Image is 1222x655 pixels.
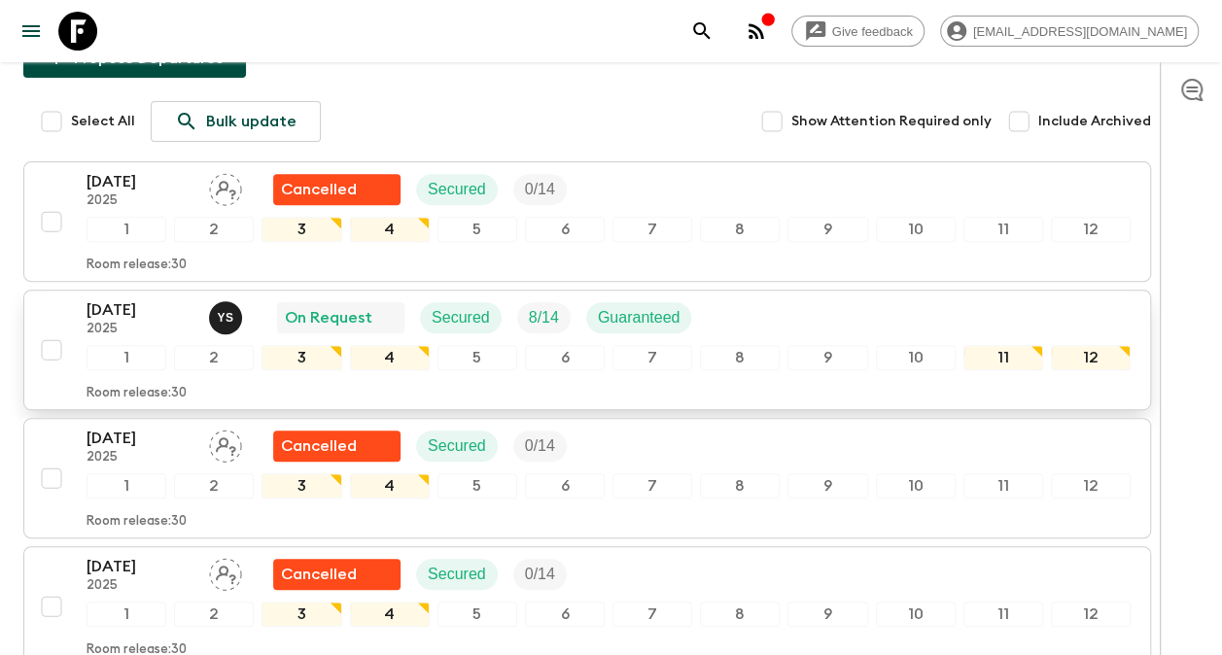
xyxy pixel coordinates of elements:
div: Secured [416,174,498,205]
div: 6 [525,473,605,499]
div: 3 [262,473,341,499]
p: [DATE] [87,555,193,578]
p: Room release: 30 [87,514,187,530]
a: Give feedback [791,16,925,47]
p: [DATE] [87,427,193,450]
div: 8 [700,217,780,242]
div: Trip Fill [517,302,571,333]
p: Secured [428,563,486,586]
span: Assign pack leader [209,435,242,451]
button: [DATE]2025Assign pack leaderFlash Pack cancellationSecuredTrip Fill123456789101112Room release:30 [23,161,1151,282]
div: 2 [174,345,254,370]
div: 6 [525,345,605,370]
div: 4 [350,217,430,242]
p: 0 / 14 [525,434,555,458]
div: Trip Fill [513,431,567,462]
div: 1 [87,602,166,627]
div: 4 [350,345,430,370]
p: Secured [432,306,490,329]
div: 5 [437,602,517,627]
p: Bulk update [206,110,297,133]
p: [DATE] [87,170,193,193]
p: Guaranteed [598,306,681,329]
div: [EMAIL_ADDRESS][DOMAIN_NAME] [940,16,1199,47]
button: [DATE]2025Yashvardhan Singh ShekhawatOn RequestSecuredTrip FillGuaranteed123456789101112Room rele... [23,290,1151,410]
button: menu [12,12,51,51]
div: 1 [87,345,166,370]
div: 8 [700,345,780,370]
span: Yashvardhan Singh Shekhawat [209,307,246,323]
div: 12 [1051,217,1131,242]
span: Show Attention Required only [791,112,992,131]
p: Secured [428,178,486,201]
div: Flash Pack cancellation [273,174,401,205]
button: search adventures [682,12,721,51]
div: 9 [787,473,867,499]
p: Cancelled [281,178,357,201]
div: 9 [787,217,867,242]
p: Cancelled [281,563,357,586]
div: 2 [174,473,254,499]
div: 6 [525,602,605,627]
div: 7 [612,602,692,627]
div: 4 [350,473,430,499]
p: Room release: 30 [87,386,187,401]
button: YS [209,301,246,334]
div: 7 [612,345,692,370]
p: 0 / 14 [525,563,555,586]
p: On Request [285,306,372,329]
div: Flash Pack cancellation [273,559,401,590]
div: Secured [416,431,498,462]
div: 11 [963,217,1043,242]
div: 3 [262,345,341,370]
div: 8 [700,602,780,627]
p: 2025 [87,193,193,209]
p: [DATE] [87,298,193,322]
span: Give feedback [821,24,924,39]
div: 7 [612,473,692,499]
div: 1 [87,473,166,499]
div: 11 [963,473,1043,499]
p: Room release: 30 [87,258,187,273]
div: Secured [420,302,502,333]
span: Select All [71,112,135,131]
div: 11 [963,602,1043,627]
p: 2025 [87,450,193,465]
div: Trip Fill [513,559,567,590]
div: 11 [963,345,1043,370]
span: Include Archived [1038,112,1151,131]
div: 2 [174,602,254,627]
div: 7 [612,217,692,242]
div: 5 [437,345,517,370]
div: Trip Fill [513,174,567,205]
div: 10 [876,345,956,370]
div: 10 [876,473,956,499]
div: 8 [700,473,780,499]
div: 6 [525,217,605,242]
div: Secured [416,559,498,590]
p: 0 / 14 [525,178,555,201]
div: 5 [437,473,517,499]
p: 2025 [87,322,193,337]
div: 10 [876,217,956,242]
p: Y S [217,310,233,326]
div: 1 [87,217,166,242]
button: [DATE]2025Assign pack leaderFlash Pack cancellationSecuredTrip Fill123456789101112Room release:30 [23,418,1151,538]
span: Assign pack leader [209,179,242,194]
span: Assign pack leader [209,564,242,579]
p: 2025 [87,578,193,594]
div: 10 [876,602,956,627]
div: 9 [787,602,867,627]
div: 12 [1051,473,1131,499]
p: Secured [428,434,486,458]
div: 12 [1051,602,1131,627]
p: 8 / 14 [529,306,559,329]
div: 12 [1051,345,1131,370]
div: 4 [350,602,430,627]
div: Flash Pack cancellation [273,431,401,462]
div: 9 [787,345,867,370]
div: 2 [174,217,254,242]
div: 5 [437,217,517,242]
a: Bulk update [151,101,321,142]
div: 3 [262,217,341,242]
